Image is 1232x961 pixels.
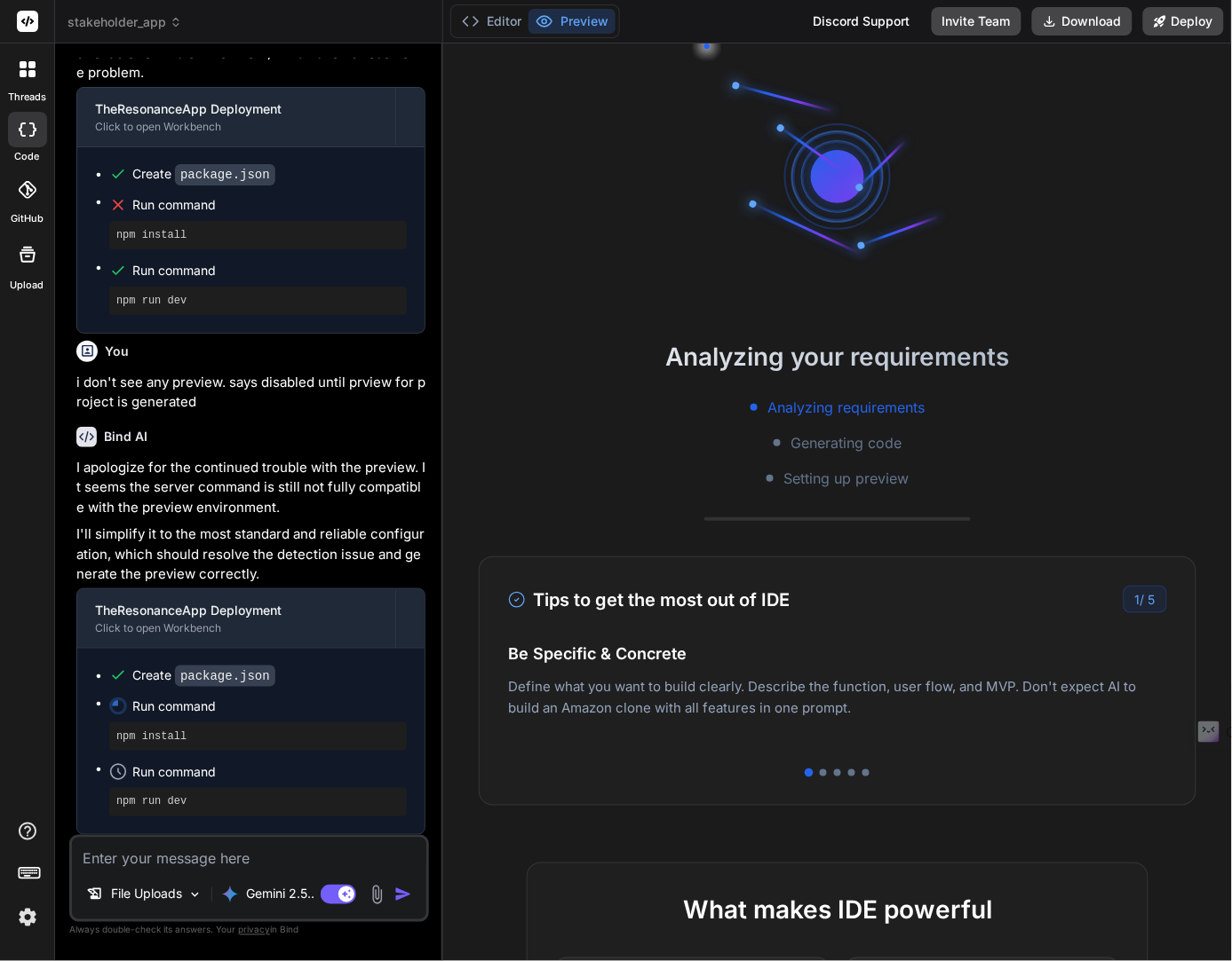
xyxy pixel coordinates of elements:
[76,458,425,518] p: I apologize for the continued trouble with the preview. It seems the server command is still not ...
[784,468,910,489] span: Setting up preview
[246,886,314,903] p: Gemini 2.5..
[803,7,921,35] div: Discord Support
[15,149,40,164] label: code
[77,589,395,648] button: TheResonanceApp DeploymentClick to open Workbench
[221,886,239,903] img: Gemini 2.5 Pro
[394,886,412,903] img: icon
[132,697,407,715] span: Run command
[367,885,387,905] img: attachment
[932,7,1021,35] button: Invite Team
[1143,7,1224,35] button: Deploy
[175,666,275,687] code: package.json
[768,397,926,418] span: Analyzing requirements
[132,165,275,184] div: Create
[238,925,270,935] span: privacy
[111,886,182,903] p: File Uploads
[116,795,400,809] pre: npm run dev
[455,9,529,34] button: Editor
[132,262,407,280] span: Run command
[12,902,43,933] img: settings
[77,88,395,146] button: TheResonanceApp DeploymentClick to open Workbench
[1135,592,1141,607] span: 1
[95,120,378,134] div: Click to open Workbench
[1149,592,1156,607] span: 5
[11,211,44,226] label: GitHub
[95,602,378,619] div: TheResonanceApp Deployment
[105,343,129,360] h6: You
[76,524,425,585] p: I'll simplify it to the most standard and reliable configuration, which should resolve the detect...
[76,373,425,413] p: i don't see any preview. says disabled until prview for project is generated
[132,196,407,214] span: Run command
[175,164,275,185] code: package.json
[104,428,147,445] h6: Bind AI
[132,763,407,781] span: Run command
[11,278,44,293] label: Upload
[508,642,1167,666] h4: Be Specific & Concrete
[443,338,1232,375] h2: Analyzing your requirements
[508,587,790,613] h3: Tips to get the most out of IDE
[8,90,46,105] label: threads
[116,228,400,242] pre: npm install
[1032,7,1133,35] button: Download
[116,294,400,308] pre: npm run dev
[95,100,378,118] div: TheResonanceApp Deployment
[95,621,378,635] div: Click to open Workbench
[556,892,1119,929] h2: What makes IDE powerful
[116,729,400,744] pre: npm install
[132,666,275,685] div: Create
[69,922,429,939] p: Always double-check its answers. Your in Bind
[1124,586,1167,613] div: /
[529,9,616,34] button: Preview
[68,13,182,31] span: stakeholder_app
[187,887,203,902] img: Pick Models
[791,432,902,453] span: Generating code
